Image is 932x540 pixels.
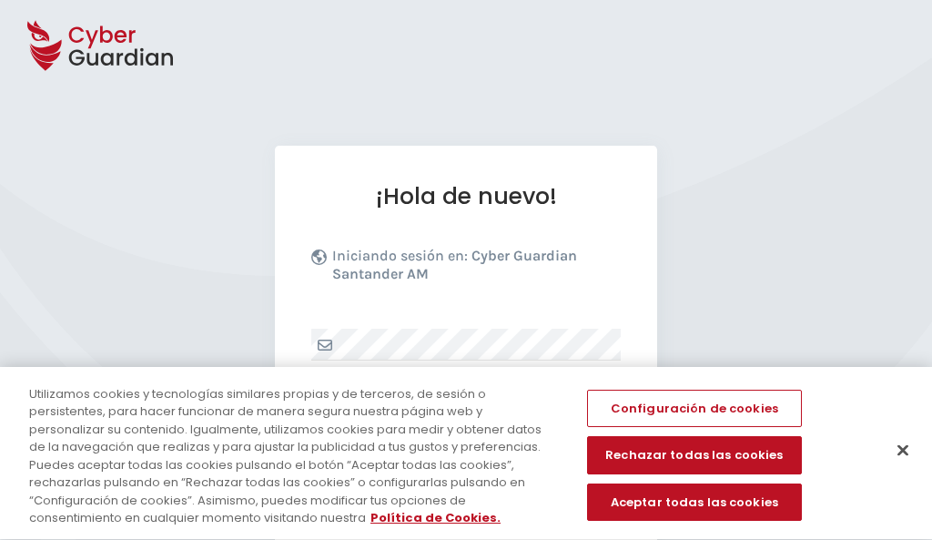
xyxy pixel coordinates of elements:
[587,390,802,428] button: Configuración de cookies, Abre el cuadro de diálogo del centro de preferencias.
[311,182,621,210] h1: ¡Hola de nuevo!
[587,437,802,475] button: Rechazar todas las cookies
[370,510,501,527] a: Más información sobre su privacidad, se abre en una nueva pestaña
[332,247,616,292] p: Iniciando sesión en:
[587,484,802,522] button: Aceptar todas las cookies
[883,431,923,471] button: Cerrar
[29,385,559,527] div: Utilizamos cookies y tecnologías similares propias y de terceros, de sesión o persistentes, para ...
[332,247,577,282] b: Cyber Guardian Santander AM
